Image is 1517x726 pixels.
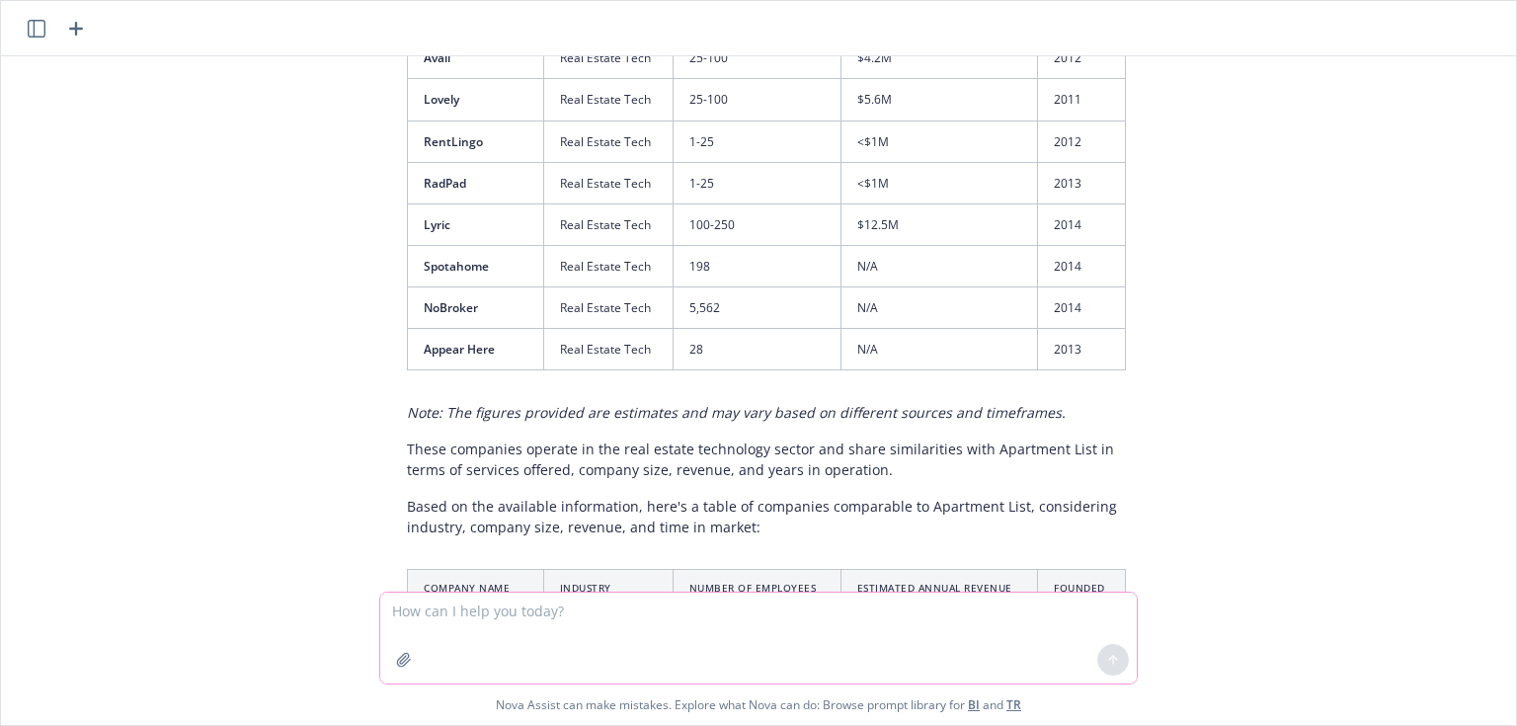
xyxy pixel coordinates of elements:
[1038,287,1126,329] td: 2014
[1038,329,1126,370] td: 2013
[673,38,840,79] td: 25-100
[968,696,980,713] a: BI
[543,203,673,245] td: Real Estate Tech
[543,287,673,329] td: Real Estate Tech
[840,287,1038,329] td: N/A
[1038,162,1126,203] td: 2013
[673,329,840,370] td: 28
[1038,38,1126,79] td: 2012
[543,246,673,287] td: Real Estate Tech
[543,162,673,203] td: Real Estate Tech
[424,341,495,358] span: Appear Here
[407,439,1126,480] p: These companies operate in the real estate technology sector and share similarities with Apartmen...
[840,246,1038,287] td: N/A
[840,79,1038,121] td: $5.6M
[424,91,459,108] span: Lovely
[543,79,673,121] td: Real Estate Tech
[424,49,450,66] span: Avail
[543,570,673,607] th: Industry
[496,685,1021,725] span: Nova Assist can make mistakes. Explore what Nova can do: Browse prompt library for and
[840,38,1038,79] td: $4.2M
[543,38,673,79] td: Real Estate Tech
[840,121,1038,162] td: <$1M
[424,216,450,233] span: Lyric
[424,133,483,150] span: RentLingo
[424,299,478,316] span: NoBroker
[840,570,1038,607] th: Estimated Annual Revenue
[673,246,840,287] td: 198
[408,570,544,607] th: Company Name
[673,287,840,329] td: 5,562
[1006,696,1021,713] a: TR
[673,79,840,121] td: 25-100
[424,258,489,275] span: Spotahome
[1038,570,1126,607] th: Founded
[840,203,1038,245] td: $12.5M
[407,403,1066,422] em: Note: The figures provided are estimates and may vary based on different sources and timeframes.
[1038,203,1126,245] td: 2014
[543,329,673,370] td: Real Estate Tech
[840,329,1038,370] td: N/A
[1038,246,1126,287] td: 2014
[1038,121,1126,162] td: 2012
[840,162,1038,203] td: <$1M
[673,570,840,607] th: Number of Employees
[673,121,840,162] td: 1-25
[543,121,673,162] td: Real Estate Tech
[1038,79,1126,121] td: 2011
[424,175,466,192] span: RadPad
[407,496,1126,537] p: Based on the available information, here's a table of companies comparable to Apartment List, con...
[673,203,840,245] td: 100-250
[673,162,840,203] td: 1-25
